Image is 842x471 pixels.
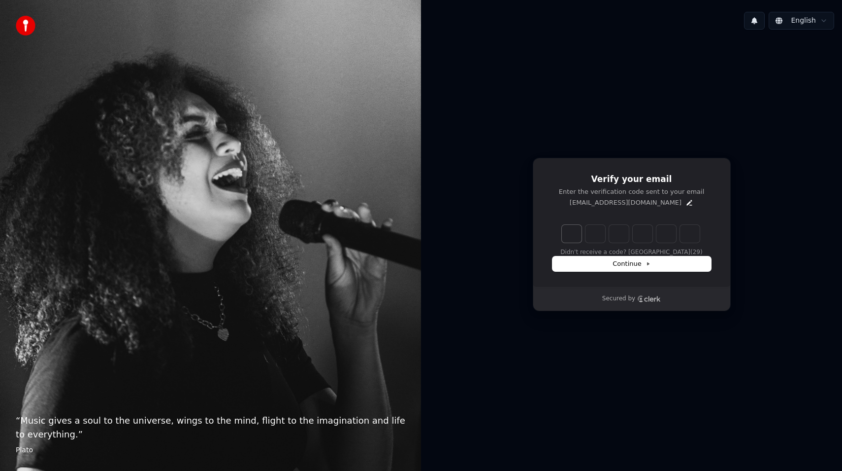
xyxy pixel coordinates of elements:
[16,16,35,36] img: youka
[560,223,702,245] div: Verification code input
[656,225,676,243] input: Digit 5
[552,174,711,185] h1: Verify your email
[613,259,650,268] span: Continue
[16,445,405,455] footer: Plato
[680,225,700,243] input: Digit 6
[570,198,681,207] p: [EMAIL_ADDRESS][DOMAIN_NAME]
[633,225,652,243] input: Digit 4
[562,225,582,243] input: Enter verification code. Digit 1
[685,199,693,207] button: Edit
[637,295,661,302] a: Clerk logo
[609,225,629,243] input: Digit 3
[552,256,711,271] button: Continue
[552,187,711,196] p: Enter the verification code sent to your email
[16,414,405,441] p: “ Music gives a soul to the universe, wings to the mind, flight to the imagination and life to ev...
[585,225,605,243] input: Digit 2
[602,295,635,303] p: Secured by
